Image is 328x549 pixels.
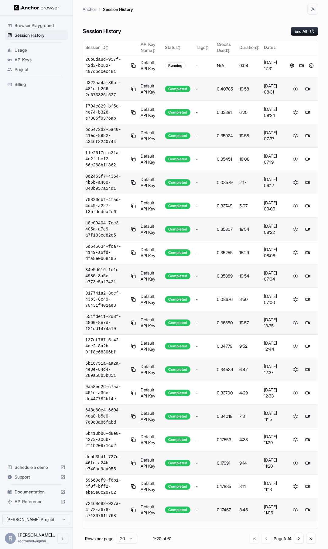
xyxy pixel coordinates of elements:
td: Default API Key [138,405,162,428]
div: Completed [165,296,190,303]
div: 0.35924 [217,133,234,139]
div: - [196,437,212,443]
div: [DATE] 07:19 [264,153,282,165]
div: Status [165,44,191,50]
div: [DATE] 09:12 [264,176,282,189]
span: 72468c82-927a-4f72-a678-c7130761f768 [85,501,128,519]
div: - [196,156,212,162]
td: Default API Key [138,77,162,101]
div: 0.08579 [217,179,234,186]
div: 8:11 [239,483,259,489]
div: API Reference [5,497,68,506]
td: Default API Key [138,381,162,405]
div: [DATE] 08:31 [264,83,282,95]
div: - [196,273,212,279]
div: [DATE] 12:44 [264,340,282,352]
div: 0.35889 [217,273,234,279]
div: 0.08676 [217,296,234,302]
div: [DATE] 11:29 [264,434,282,446]
div: [DATE] 11:06 [264,504,282,516]
td: Default API Key [138,498,162,522]
div: 0.17991 [217,460,234,466]
div: Completed [165,156,190,162]
div: Completed [165,249,190,256]
div: Session ID [85,44,136,50]
div: [DATE] 09:09 [264,200,282,212]
div: Project [5,65,68,74]
span: bc5472d2-5a40-41ed-8982-c346f3240744 [85,127,128,145]
div: Completed [165,390,190,396]
div: [DATE] 17:31 [264,60,282,72]
div: - [196,320,212,326]
span: Billing [15,81,65,87]
td: Default API Key [138,148,162,171]
div: - [196,390,212,396]
div: Completed [165,413,190,420]
p: Session History [103,6,133,12]
div: Session History [5,30,68,40]
div: - [196,460,212,466]
div: Completed [165,366,190,373]
span: ↕ [178,45,181,50]
span: ↕ [205,45,208,50]
div: [DATE] 11:20 [264,457,282,469]
div: R [5,533,16,544]
p: Anchor [83,6,96,12]
div: N/A [217,63,234,69]
div: Billing [5,80,68,89]
td: Default API Key [138,241,162,264]
span: API Reference [15,499,58,505]
div: 4:38 [239,437,259,443]
td: Default API Key [138,194,162,218]
div: [DATE] 11:13 [264,480,282,493]
div: - [196,86,212,92]
td: Default API Key [138,311,162,335]
div: Usage [5,45,68,55]
div: 9:52 [239,343,259,349]
span: Browser Playground [15,22,65,29]
div: 7:31 [239,413,259,419]
span: 70820cbf-4fad-4d49-a227-f3bfdddea2e6 [85,197,128,215]
span: Project [15,66,65,73]
div: Completed [165,343,190,350]
div: - [196,226,212,232]
h6: Session History [83,27,121,36]
div: Duration [239,44,259,50]
button: Open menu [57,533,68,544]
div: [DATE] 08:22 [264,223,282,235]
div: - [196,63,212,69]
div: 4:29 [239,390,259,396]
td: Default API Key [138,475,162,498]
div: 0.35807 [217,226,234,232]
div: 0.35451 [217,156,234,162]
div: 0.33749 [217,203,234,209]
div: 0.34018 [217,413,234,419]
div: 15:29 [239,250,259,256]
div: 0.33881 [217,109,234,115]
div: [DATE] 07:00 [264,293,282,305]
div: - [196,109,212,115]
div: API Keys [5,55,68,65]
span: d322aa4a-86bf-481d-b266-2e673326f527 [85,80,128,98]
span: ↓ [273,45,276,50]
span: API Keys [15,57,65,63]
div: - [196,413,212,419]
div: Completed [165,203,190,209]
div: Browser Playground [5,21,68,30]
div: Completed [165,109,190,116]
span: f37cf767-5f42-4ae2-8a2b-0ff8c68306bf [85,337,128,355]
div: Completed [165,86,190,92]
span: f1e2617c-c31a-4c2f-bc12-66c268b1f862 [85,150,128,168]
div: - [196,343,212,349]
td: Default API Key [138,288,162,311]
span: ↕ [152,48,155,53]
div: 0.33700 [217,390,234,396]
div: - [196,483,212,489]
div: 6:25 [239,109,259,115]
img: Anchor Logo [14,5,59,11]
div: Completed [165,179,190,186]
span: dcbb3bd1-727c-46fd-a24b-e740ae9aa955 [85,454,128,472]
div: [DATE] 08:24 [264,106,282,118]
div: 0.34779 [217,343,234,349]
span: 5b16751a-aa2a-4e3e-84d4-289a58b5b851 [85,360,128,379]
